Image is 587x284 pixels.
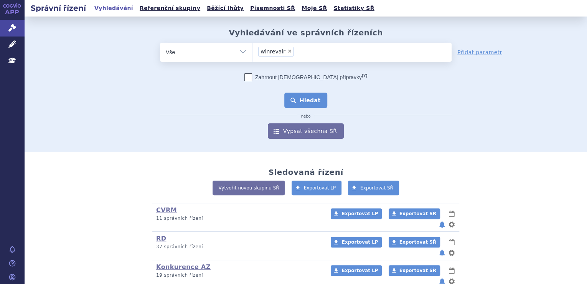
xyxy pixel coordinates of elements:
[304,185,336,191] span: Exportovat LP
[362,73,367,78] abbr: (?)
[399,239,436,245] span: Exportovat SŘ
[156,272,321,279] p: 19 správních řízení
[457,48,502,56] a: Přidat parametr
[341,211,378,216] span: Exportovat LP
[389,208,440,219] a: Exportovat SŘ
[213,181,285,195] a: Vytvořit novou skupinu SŘ
[360,185,393,191] span: Exportovat SŘ
[229,28,383,37] h2: Vyhledávání ve správních řízeních
[137,3,203,13] a: Referenční skupiny
[448,248,455,257] button: nastavení
[348,181,399,195] a: Exportovat SŘ
[248,3,297,13] a: Písemnosti SŘ
[448,266,455,275] button: lhůty
[331,265,382,276] a: Exportovat LP
[156,235,166,242] a: RD
[284,93,328,108] button: Hledat
[244,73,367,81] label: Zahrnout [DEMOGRAPHIC_DATA] přípravky
[297,114,315,119] i: nebo
[268,123,344,139] a: Vypsat všechna SŘ
[287,49,292,53] span: ×
[261,49,285,54] span: winrevair
[268,168,343,177] h2: Sledovaná řízení
[448,209,455,218] button: lhůty
[258,47,293,56] li: winrevair
[389,237,440,247] a: Exportovat SŘ
[438,248,446,257] button: notifikace
[296,47,300,56] input: winrevair
[92,3,135,13] a: Vyhledávání
[438,220,446,229] button: notifikace
[331,237,382,247] a: Exportovat LP
[299,3,329,13] a: Moje SŘ
[399,268,436,273] span: Exportovat SŘ
[399,211,436,216] span: Exportovat SŘ
[448,237,455,247] button: lhůty
[25,3,92,13] h2: Správní řízení
[156,206,177,214] a: CVRM
[331,3,376,13] a: Statistiky SŘ
[204,3,246,13] a: Běžící lhůty
[292,181,342,195] a: Exportovat LP
[389,265,440,276] a: Exportovat SŘ
[156,263,211,271] a: Konkurence AZ
[331,208,382,219] a: Exportovat LP
[156,244,321,250] p: 37 správních řízení
[341,239,378,245] span: Exportovat LP
[156,215,321,222] p: 11 správních řízení
[448,220,455,229] button: nastavení
[341,268,378,273] span: Exportovat LP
